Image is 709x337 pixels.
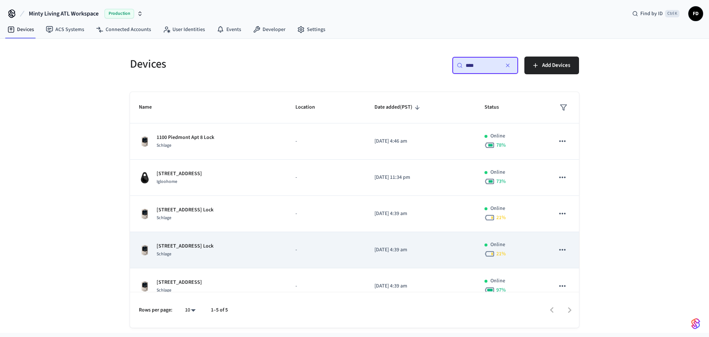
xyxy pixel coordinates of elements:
[157,134,214,142] p: 1100 Piedmont Apt 8 Lock
[295,246,357,254] p: -
[157,279,202,286] p: [STREET_ADDRESS]
[496,250,506,258] span: 21 %
[665,10,679,17] span: Ctrl K
[542,61,570,70] span: Add Devices
[490,241,505,249] p: Online
[689,7,702,20] span: FD
[181,305,199,316] div: 10
[139,244,151,256] img: Schlage Sense Smart Deadbolt with Camelot Trim, Front
[490,132,505,140] p: Online
[247,23,291,36] a: Developer
[157,178,177,185] span: Igloohome
[139,102,161,113] span: Name
[691,318,700,330] img: SeamLogoGradient.69752ec5.svg
[295,174,357,181] p: -
[524,57,579,74] button: Add Devices
[40,23,90,36] a: ACS Systems
[626,7,685,20] div: Find by IDCtrl K
[1,23,40,36] a: Devices
[490,277,505,285] p: Online
[139,208,151,220] img: Schlage Sense Smart Deadbolt with Camelot Trim, Front
[374,246,467,254] p: [DATE] 4:39 am
[139,172,151,184] img: igloohome_igke
[130,57,350,72] h5: Devices
[157,251,171,257] span: Schlage
[374,137,467,145] p: [DATE] 4:46 am
[374,174,467,181] p: [DATE] 11:34 pm
[211,23,247,36] a: Events
[157,170,202,178] p: [STREET_ADDRESS]
[640,10,663,17] span: Find by ID
[688,6,703,21] button: FD
[295,137,357,145] p: -
[157,142,171,149] span: Schlage
[496,286,506,294] span: 97 %
[374,210,467,218] p: [DATE] 4:39 am
[496,178,506,185] span: 73 %
[29,9,99,18] span: Minty Living ATL Workspace
[130,92,579,304] table: sticky table
[157,206,213,214] p: [STREET_ADDRESS] Lock
[490,205,505,212] p: Online
[139,306,172,314] p: Rows per page:
[157,23,211,36] a: User Identities
[374,102,422,113] span: Date added(PST)
[211,306,228,314] p: 1–5 of 5
[374,282,467,290] p: [DATE] 4:39 am
[295,102,325,113] span: Location
[291,23,331,36] a: Settings
[496,214,506,221] span: 21 %
[157,242,213,250] p: [STREET_ADDRESS] Lock
[157,287,171,293] span: Schlage
[105,9,134,18] span: Production
[295,210,357,218] p: -
[295,282,357,290] p: -
[139,280,151,292] img: Schlage Sense Smart Deadbolt with Camelot Trim, Front
[157,215,171,221] span: Schlage
[139,136,151,147] img: Schlage Sense Smart Deadbolt with Camelot Trim, Front
[496,142,506,149] span: 78 %
[484,102,508,113] span: Status
[490,168,505,176] p: Online
[90,23,157,36] a: Connected Accounts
